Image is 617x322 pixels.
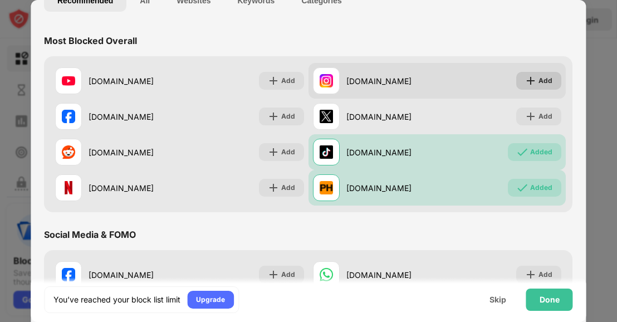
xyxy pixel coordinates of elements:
img: favicons [62,268,75,281]
div: Add [281,111,295,122]
div: [DOMAIN_NAME] [89,147,179,158]
img: favicons [320,181,333,194]
div: Added [531,182,553,193]
div: Add [539,75,553,86]
div: Add [281,75,295,86]
div: Done [540,295,560,304]
div: [DOMAIN_NAME] [89,111,179,123]
img: favicons [320,74,333,87]
div: Add [539,269,553,280]
img: favicons [62,110,75,123]
div: [DOMAIN_NAME] [89,75,179,87]
div: [DOMAIN_NAME] [346,182,437,194]
div: Added [531,147,553,158]
img: favicons [320,145,333,159]
div: Add [281,269,295,280]
img: favicons [62,181,75,194]
img: favicons [62,74,75,87]
div: [DOMAIN_NAME] [89,182,179,194]
div: [DOMAIN_NAME] [346,111,437,123]
div: [DOMAIN_NAME] [89,269,179,281]
div: You’ve reached your block list limit [53,294,180,305]
div: Add [539,111,553,122]
div: [DOMAIN_NAME] [346,75,437,87]
img: favicons [62,145,75,159]
div: [DOMAIN_NAME] [346,269,437,281]
div: Most Blocked Overall [44,35,137,46]
div: Upgrade [196,294,225,305]
div: [DOMAIN_NAME] [346,147,437,158]
img: favicons [320,110,333,123]
div: Add [281,182,295,193]
div: Skip [489,295,506,304]
div: Add [281,147,295,158]
img: favicons [320,268,333,281]
div: Social Media & FOMO [44,229,136,240]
